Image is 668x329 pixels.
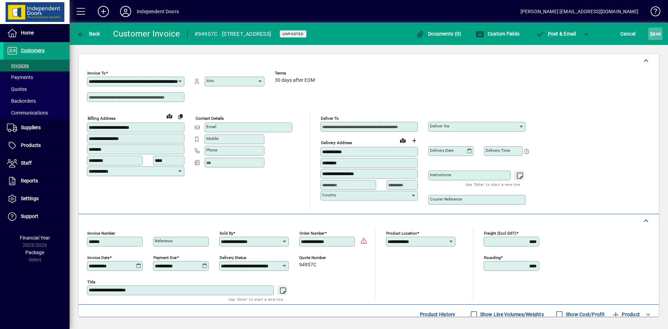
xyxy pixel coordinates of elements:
button: Product History [417,308,458,321]
span: Invoices [7,63,29,68]
button: Profile [114,5,137,18]
mat-label: Payment due [153,255,177,260]
mat-label: Email [206,124,216,129]
a: Staff [3,155,70,172]
mat-hint: Use 'Enter' to start a new line [466,180,520,188]
button: Add [92,5,114,18]
mat-label: Sold by [220,231,233,236]
mat-label: Delivery date [430,148,454,153]
a: View on map [397,135,408,146]
mat-hint: Use 'Enter' to start a new line [229,295,283,303]
span: Reports [21,178,38,183]
span: Communications [7,110,48,116]
div: #94957C - [STREET_ADDRESS] [194,29,271,40]
span: Unposted [283,32,304,36]
mat-label: Attn [206,78,214,83]
a: Support [3,208,70,225]
button: Custom Fields [474,28,521,40]
span: Financial Year [20,235,50,241]
span: Documents (0) [416,31,461,37]
div: Independent Doors [137,6,179,17]
a: Products [3,137,70,154]
a: Reports [3,172,70,190]
label: Show Cost/Profit [564,311,605,318]
button: Documents (0) [414,28,463,40]
span: Quotes [7,86,27,92]
span: ave [650,28,661,39]
mat-label: Invoice number [87,231,115,236]
button: Save [648,28,662,40]
span: Payments [7,75,33,80]
mat-label: Title [87,280,95,284]
span: 30 days after EOM [275,78,315,83]
mat-label: Delivery time [486,148,510,153]
span: Settings [21,196,39,201]
mat-label: Rounding [484,255,501,260]
span: Quote number [299,256,341,260]
a: Backorders [3,95,70,107]
mat-label: Reference [155,238,173,243]
a: Home [3,24,70,42]
span: ost & Email [536,31,576,37]
label: Show Line Volumes/Weights [479,311,544,318]
mat-label: Courier Reference [430,197,462,202]
button: Copy to Delivery address [175,111,186,122]
span: Customers [21,48,45,53]
span: Suppliers [21,125,41,130]
app-page-header-button: Back [70,28,108,40]
button: Product [608,308,643,321]
button: Post & Email [532,28,580,40]
span: S [650,31,653,37]
mat-label: Deliver To [321,116,339,121]
mat-label: Order number [300,231,325,236]
span: P [548,31,551,37]
span: 94957C [299,262,316,268]
span: Package [25,250,44,255]
mat-label: Country [322,193,336,197]
mat-label: Freight (excl GST) [484,231,516,236]
button: Back [75,28,102,40]
span: Products [21,142,41,148]
mat-label: Invoice date [87,255,110,260]
button: Cancel [619,28,637,40]
mat-label: Phone [206,148,217,152]
span: Backorders [7,98,36,104]
span: Staff [21,160,32,166]
a: Quotes [3,83,70,95]
mat-label: Deliver via [430,124,449,128]
mat-label: Mobile [206,136,218,141]
a: Invoices [3,60,70,71]
mat-label: Instructions [430,172,451,177]
button: Choose address [408,135,420,146]
span: Support [21,213,38,219]
div: Customer Invoice [113,28,180,39]
mat-label: Product location [386,231,417,236]
span: Cancel [620,28,636,39]
span: Custom Fields [476,31,519,37]
span: Terms [275,71,317,76]
mat-label: Invoice To [87,71,106,76]
span: Product [612,309,640,320]
a: View on map [164,110,175,122]
a: Communications [3,107,70,119]
a: Knowledge Base [645,1,659,24]
a: Suppliers [3,119,70,136]
a: Payments [3,71,70,83]
span: Product History [420,309,455,320]
span: Home [21,30,34,36]
mat-label: Delivery status [220,255,246,260]
a: Settings [3,190,70,207]
div: [PERSON_NAME] [EMAIL_ADDRESS][DOMAIN_NAME] [520,6,638,17]
span: Back [77,31,100,37]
